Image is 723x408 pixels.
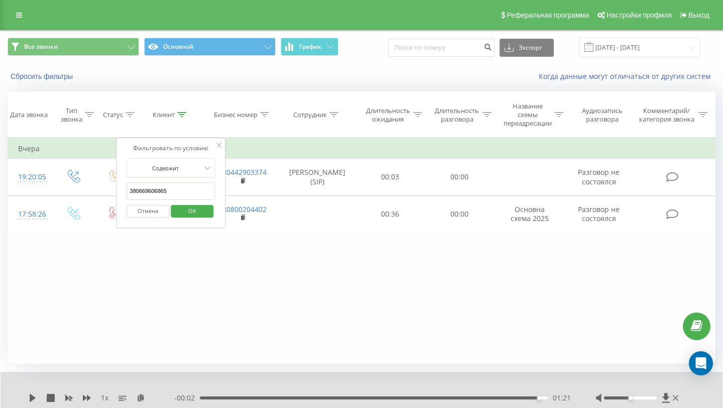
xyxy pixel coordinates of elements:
td: Основна схема 2025 [494,195,566,233]
a: Когда данные могут отличаться от других систем [539,71,715,81]
div: Open Intercom Messenger [689,351,713,375]
span: Настройки профиля [607,11,672,19]
button: OK [171,205,213,218]
td: 00:00 [425,195,494,233]
button: Основной [144,38,276,56]
div: Комментарий/категория звонка [637,107,696,124]
span: Реферальная программа [507,11,589,19]
td: Вчера [8,139,715,159]
td: [PERSON_NAME] (SIP) [279,159,356,196]
a: 380800204402 [218,205,267,214]
a: 380442903374 [218,167,267,177]
span: Все звонки [24,43,58,51]
span: Выход [688,11,709,19]
span: График [299,43,321,50]
span: OK [178,203,206,219]
div: Тип звонка [61,107,82,124]
input: Поиск по номеру [388,39,495,57]
input: Введите значение [127,182,215,200]
span: Разговор не состоялся [578,167,620,186]
button: График [281,38,338,56]
span: 01:21 [553,393,571,403]
div: Клиент [153,111,175,119]
button: Отмена [127,205,169,218]
button: Сбросить фильтры [8,72,78,81]
div: 19:20:05 [18,167,42,187]
div: Бизнес номер [214,111,258,119]
div: Название схемы переадресации [503,102,552,128]
div: Accessibility label [537,396,541,400]
button: Экспорт [500,39,554,57]
div: Аудиозапись разговора [575,107,630,124]
td: 00:03 [356,159,425,196]
td: 00:36 [356,195,425,233]
span: - 00:02 [174,393,200,403]
div: Сотрудник [293,111,327,119]
div: Статус [103,111,123,119]
span: Разговор не состоялся [578,205,620,223]
button: Все звонки [8,38,139,56]
div: 17:58:26 [18,205,42,224]
div: Фильтровать по условию [127,143,215,153]
div: Accessibility label [628,396,632,400]
div: Длительность разговора [434,107,480,124]
td: 00:00 [425,159,494,196]
div: Дата звонка [10,111,48,119]
div: Длительность ожидания [365,107,411,124]
span: 1 x [101,393,108,403]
